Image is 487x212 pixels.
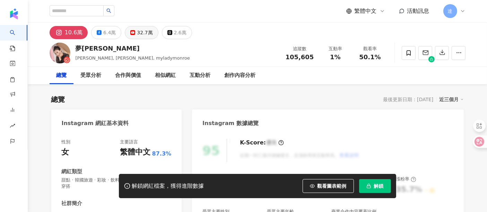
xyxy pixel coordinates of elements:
div: 社群簡介 [62,200,82,207]
span: 繁體中文 [355,7,377,15]
div: 總覽 [51,95,65,104]
div: 相似網紅 [155,71,176,80]
span: [PERSON_NAME], [PERSON_NAME], myladymonroe [76,55,190,61]
button: 2.6萬 [162,26,192,39]
div: 解鎖網紅檔案，獲得進階數據 [132,183,204,190]
img: KOL Avatar [50,43,70,63]
div: 觀看率 [357,45,383,52]
a: search [10,25,24,52]
span: 達 [448,7,453,15]
div: 2.6萬 [174,28,186,37]
button: 解鎖 [359,179,391,193]
div: Instagram 數據總覽 [202,120,259,127]
div: 受眾分析 [81,71,102,80]
div: 主要語言 [120,139,138,145]
div: 10.6萬 [65,28,83,37]
div: 最後更新日期：[DATE] [383,97,433,102]
button: 10.6萬 [50,26,88,39]
div: Instagram 網紅基本資料 [62,120,129,127]
div: 女 [62,147,69,158]
span: 87.3% [152,150,172,158]
div: 6.4萬 [103,28,116,37]
span: 50.1% [359,54,381,61]
span: search [106,8,111,13]
div: 繁體中文 [120,147,150,158]
div: 總覽 [56,71,67,80]
div: 夢[PERSON_NAME] [76,44,190,53]
div: 近三個月 [440,95,464,104]
button: 6.4萬 [91,26,121,39]
div: 合作與價值 [115,71,141,80]
div: 創作內容分析 [225,71,256,80]
div: 追蹤數 [286,45,314,52]
div: K-Score : [240,139,284,147]
img: logo icon [8,8,19,19]
span: 解鎖 [374,183,384,189]
div: 互動率 [322,45,349,52]
span: 1% [330,54,341,61]
span: 105,605 [286,53,314,61]
button: 32.7萬 [125,26,158,39]
span: 觀看圖表範例 [318,183,347,189]
div: 性別 [62,139,71,145]
div: 互動分析 [190,71,211,80]
button: 觀看圖表範例 [303,179,354,193]
div: 網紅類型 [62,168,82,175]
span: 活動訊息 [407,8,429,14]
span: rise [10,119,15,134]
div: 32.7萬 [137,28,153,37]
